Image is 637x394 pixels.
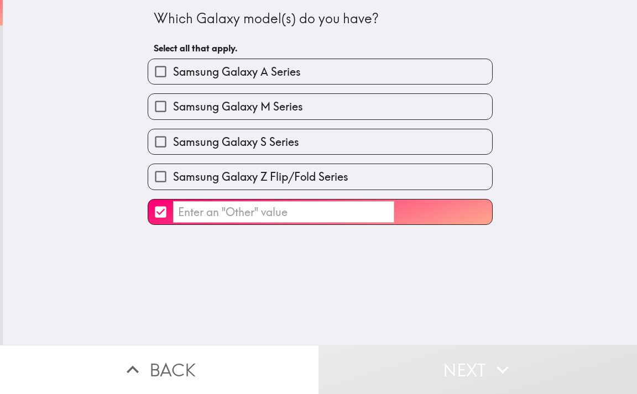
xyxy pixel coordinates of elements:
h6: Select all that apply. [154,42,487,54]
span: Samsung Galaxy S Series [173,134,299,150]
button: Samsung Galaxy M Series [148,94,492,119]
button: Samsung Galaxy Z Flip/Fold Series [148,164,492,189]
div: Which Galaxy model(s) do you have? [154,9,487,28]
button: Samsung Galaxy S Series [148,129,492,154]
span: Samsung Galaxy A Series [173,64,301,80]
input: Enter an "Other" value [173,201,394,223]
span: Samsung Galaxy M Series [173,99,303,114]
button: Next [318,345,637,394]
span: Samsung Galaxy Z Flip/Fold Series [173,169,348,185]
button: Samsung Galaxy A Series [148,59,492,84]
